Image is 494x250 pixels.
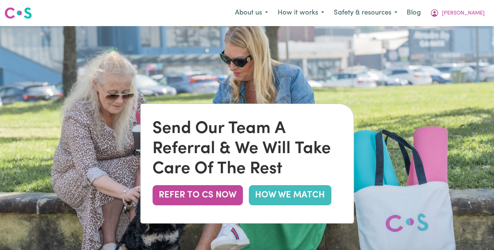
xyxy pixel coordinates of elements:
[4,4,32,22] a: Careseekers logo
[402,5,425,21] a: Blog
[425,5,490,21] button: My Account
[329,5,402,21] button: Safety & resources
[152,119,342,179] div: Send Our Team A Referral & We Will Take Care Of The Rest
[230,5,273,21] button: About us
[4,6,32,20] img: Careseekers logo
[249,185,331,205] a: HOW WE MATCH
[442,9,485,18] span: [PERSON_NAME]
[273,5,329,21] button: How it works
[464,220,488,244] iframe: Button to launch messaging window
[152,185,243,205] button: REFER TO CS NOW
